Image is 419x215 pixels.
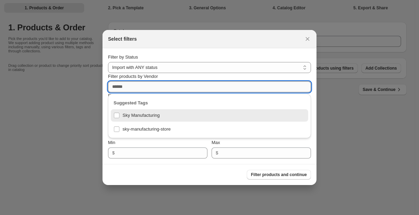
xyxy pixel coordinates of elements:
li: sky-manufacturing-store [108,122,311,135]
span: Filter products and continue [251,172,307,177]
span: $ [216,150,218,155]
span: Filter products by Vendor [108,74,158,79]
li: Sky Manufacturing [108,109,311,122]
span: Filter by Status [108,54,138,60]
h2: Select filters [108,35,137,42]
span: Min [108,140,115,145]
span: $ [112,150,115,155]
span: Max [212,140,220,145]
button: Filter products and continue [247,170,311,180]
span: Suggested Tags [114,100,148,105]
